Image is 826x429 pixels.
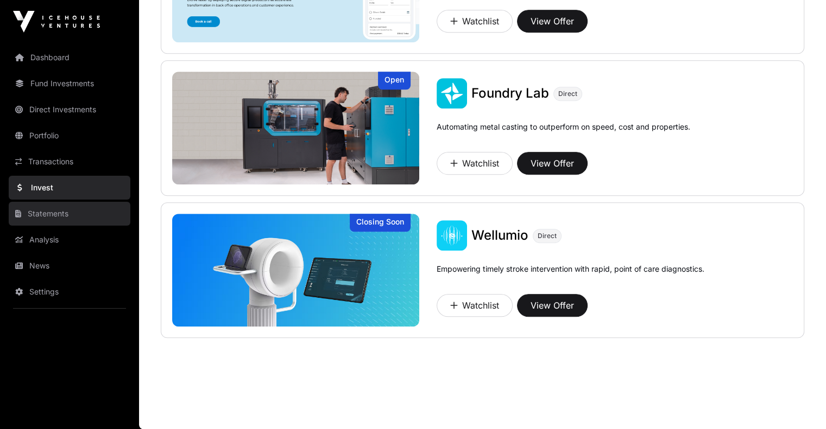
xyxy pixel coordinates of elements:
a: Foundry LabOpen [172,72,419,184]
img: Icehouse Ventures Logo [13,11,100,33]
a: Portfolio [9,124,130,148]
button: Watchlist [437,294,513,317]
button: View Offer [517,294,588,317]
span: Direct [538,232,557,240]
button: View Offer [517,152,588,175]
div: Closing Soon [350,214,411,232]
a: WellumioClosing Soon [172,214,419,326]
a: Wellumio [471,227,528,244]
a: News [9,254,130,278]
a: Invest [9,176,130,200]
button: View Offer [517,10,588,33]
a: Direct Investments [9,98,130,121]
a: Fund Investments [9,72,130,95]
a: Transactions [9,150,130,174]
a: Settings [9,280,130,304]
button: Watchlist [437,10,513,33]
img: Wellumio [172,214,419,326]
button: Watchlist [437,152,513,175]
a: Foundry Lab [471,85,549,102]
span: Foundry Lab [471,85,549,101]
iframe: Chat Widget [772,377,826,429]
p: Automating metal casting to outperform on speed, cost and properties. [437,121,690,148]
div: Open [378,72,411,89]
span: Wellumio [471,227,528,243]
img: Foundry Lab [437,78,467,108]
span: Direct [558,89,577,98]
a: Dashboard [9,46,130,69]
img: Foundry Lab [172,72,419,184]
a: Statements [9,202,130,226]
p: Empowering timely stroke intervention with rapid, point of care diagnostics. [437,264,704,290]
a: Analysis [9,228,130,252]
img: Wellumio [437,220,467,251]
